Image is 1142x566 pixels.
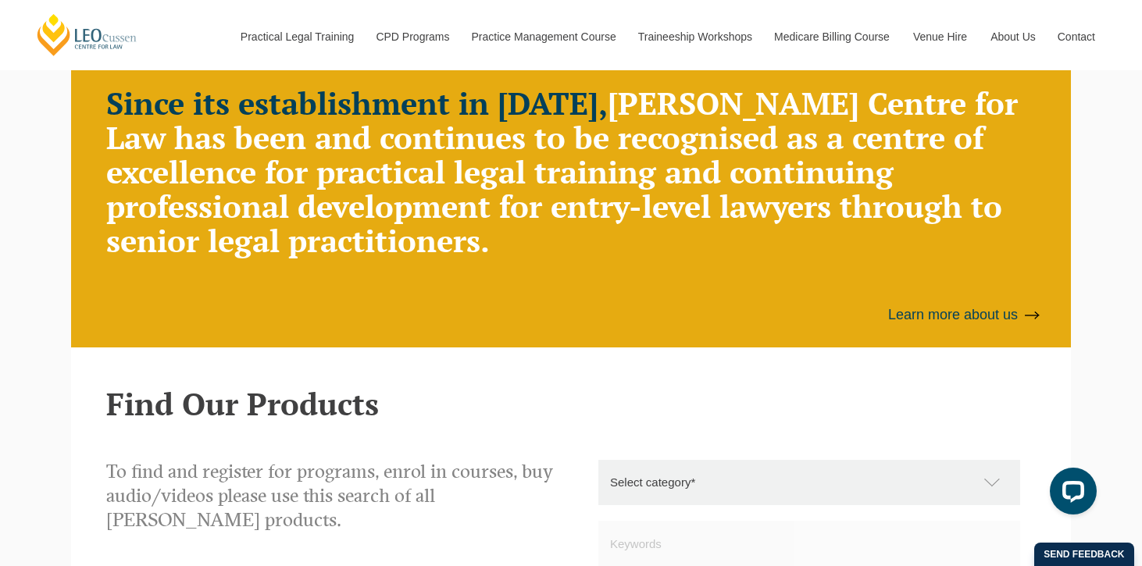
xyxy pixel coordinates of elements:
[626,3,762,70] a: Traineeship Workshops
[460,3,626,70] a: Practice Management Course
[106,82,608,123] strong: Since its establishment in [DATE],
[762,3,901,70] a: Medicare Billing Course
[106,386,1036,421] h2: Find Our Products
[106,86,1036,258] h2: [PERSON_NAME] Centre for Law has been and continues to be recognised as a centre of excellence fo...
[979,3,1046,70] a: About Us
[106,460,559,533] p: To find and register for programs, enrol in courses, buy audio/videos please use this search of a...
[35,12,139,57] a: [PERSON_NAME] Centre for Law
[1046,3,1107,70] a: Contact
[1037,461,1103,527] iframe: LiveChat chat widget
[888,306,1036,324] a: Learn more about us
[901,3,979,70] a: Venue Hire
[364,3,459,70] a: CPD Programs
[598,521,1020,566] input: Keywords
[229,3,365,70] a: Practical Legal Training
